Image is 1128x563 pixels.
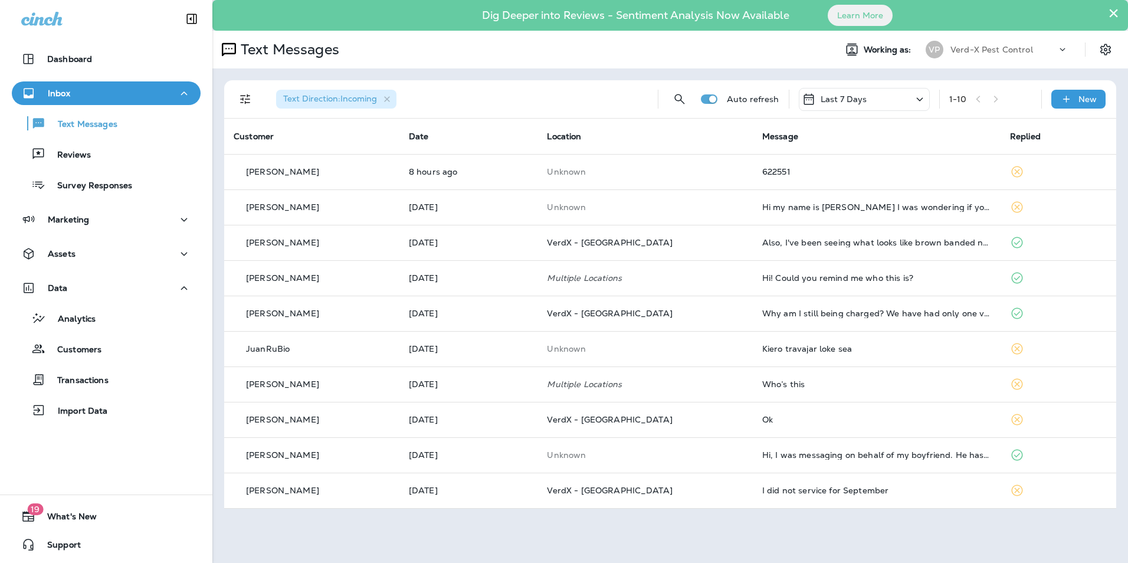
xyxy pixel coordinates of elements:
button: Customers [12,336,201,361]
p: [PERSON_NAME] [246,450,319,460]
p: Oct 3, 2025 08:13 PM [409,344,529,353]
p: This customer does not have a last location and the phone number they messaged is not assigned to... [547,167,743,176]
span: Working as: [864,45,914,55]
div: Hi! Could you remind me who this is? [762,273,991,283]
button: Marketing [12,208,201,231]
p: Dig Deeper into Reviews - Sentiment Analysis Now Available [448,14,824,17]
button: Learn More [828,5,893,26]
p: Analytics [46,314,96,325]
p: Verd-X Pest Control [950,45,1033,54]
div: VP [926,41,943,58]
span: Date [409,131,429,142]
p: Assets [48,249,76,258]
p: [PERSON_NAME] [246,379,319,389]
p: [PERSON_NAME] [246,273,319,283]
p: Last 7 Days [821,94,867,104]
button: Import Data [12,398,201,423]
p: [PERSON_NAME] [246,202,319,212]
span: Message [762,131,798,142]
p: This customer does not have a last location and the phone number they messaged is not assigned to... [547,202,743,212]
p: Oct 6, 2025 04:49 PM [409,238,529,247]
p: Survey Responses [45,181,132,192]
span: VerdX - [GEOGRAPHIC_DATA] [547,414,673,425]
span: Text Direction : Incoming [283,93,377,104]
button: Close [1108,4,1119,22]
p: This customer does not have a last location and the phone number they messaged is not assigned to... [547,344,743,353]
button: Survey Responses [12,172,201,197]
p: Oct 3, 2025 03:25 PM [409,379,529,389]
p: Transactions [45,375,109,387]
div: Kiero travajar loke sea [762,344,991,353]
button: Settings [1095,39,1116,60]
span: Customer [234,131,274,142]
button: Inbox [12,81,201,105]
span: Replied [1010,131,1041,142]
button: Dashboard [12,47,201,71]
p: Marketing [48,215,89,224]
button: Reviews [12,142,201,166]
button: Search Messages [668,87,691,111]
p: Import Data [46,406,108,417]
p: Reviews [45,150,91,161]
span: Support [35,540,81,554]
span: Location [547,131,581,142]
span: VerdX - [GEOGRAPHIC_DATA] [547,485,673,496]
button: Text Messages [12,111,201,136]
p: Inbox [48,89,70,98]
div: 622551 [762,167,991,176]
div: Hi, I was messaging on behalf of my boyfriend. He has been waking up with bites all over him for ... [762,450,991,460]
div: 1 - 10 [949,94,967,104]
p: This customer does not have a last location and the phone number they messaged is not assigned to... [547,450,743,460]
div: Who’s this [762,379,991,389]
button: 19What's New [12,505,201,528]
div: Ok [762,415,991,424]
p: Oct 8, 2025 02:54 AM [409,167,529,176]
p: Dashboard [47,54,92,64]
p: Customers [45,345,101,356]
p: Oct 6, 2025 06:18 PM [409,202,529,212]
span: VerdX - [GEOGRAPHIC_DATA] [547,237,673,248]
button: Assets [12,242,201,266]
button: Collapse Sidebar [175,7,208,31]
p: Oct 4, 2025 09:44 AM [409,309,529,318]
p: Text Messages [46,119,117,130]
p: Auto refresh [727,94,779,104]
button: Transactions [12,367,201,392]
p: New [1078,94,1097,104]
div: Why am I still being charged? We have had only one visit for mice about 2 months ago or so. How d... [762,309,991,318]
button: Analytics [12,306,201,330]
p: [PERSON_NAME] [246,415,319,424]
p: Oct 3, 2025 11:30 AM [409,450,529,460]
span: 19 [27,503,43,515]
p: Multiple Locations [547,379,743,389]
p: Multiple Locations [547,273,743,283]
p: [PERSON_NAME] [246,309,319,318]
div: Also, I've been seeing what looks like brown banded nymphs in my kitchen and living room [762,238,991,247]
div: Text Direction:Incoming [276,90,396,109]
p: [PERSON_NAME] [246,167,319,176]
p: [PERSON_NAME] [246,238,319,247]
p: Oct 2, 2025 03:03 PM [409,486,529,495]
span: VerdX - [GEOGRAPHIC_DATA] [547,308,673,319]
span: What's New [35,512,97,526]
div: Hi my name is Jason Finnen I was wondering if you are hiring? I am Class 7 certified [762,202,991,212]
p: [PERSON_NAME] [246,486,319,495]
button: Filters [234,87,257,111]
p: Data [48,283,68,293]
p: JuanRuBio [246,344,290,353]
button: Data [12,276,201,300]
p: Oct 6, 2025 11:21 AM [409,273,529,283]
div: I did not service for September [762,486,991,495]
button: Support [12,533,201,557]
p: Text Messages [236,41,339,58]
p: Oct 3, 2025 03:20 PM [409,415,529,424]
